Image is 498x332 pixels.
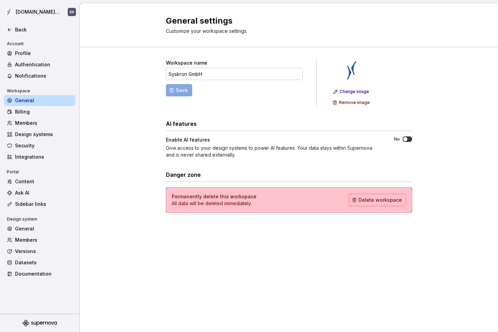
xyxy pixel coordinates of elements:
div: Portal [4,168,22,176]
a: Back [4,24,75,35]
button: Change image [331,87,372,96]
span: Delete workspace [358,197,402,203]
div: Design systems [15,131,73,138]
label: Workspace name [166,59,207,66]
a: General [4,223,75,234]
p: All data will be deleted immediately. [172,200,257,207]
div: Versions [15,248,73,255]
div: [DOMAIN_NAME] Design System [16,9,60,15]
a: Billing [4,106,75,117]
div: General [15,225,73,232]
img: cef300fc-78a0-4115-84f8-52b347f88761.png [5,8,13,16]
div: Ask AI [15,189,73,196]
div: General [15,97,73,104]
button: Remove image [330,98,373,107]
a: Content [4,176,75,187]
div: Integrations [15,154,73,160]
h3: Danger zone [166,171,201,179]
img: cef300fc-78a0-4115-84f8-52b347f88761.png [341,59,363,81]
a: Members [4,235,75,245]
div: Enable AI features [166,136,382,143]
label: No [394,136,400,142]
div: Members [15,120,73,127]
div: Design system [4,215,40,223]
button: [DOMAIN_NAME] Design SystemSK [1,4,78,19]
a: Security [4,140,75,151]
a: Sidebar links [4,199,75,210]
div: Workspace [4,87,33,95]
a: Design systems [4,129,75,140]
a: Integrations [4,151,75,162]
a: Notifications [4,70,75,81]
div: Back [15,26,73,33]
div: Content [15,178,73,185]
h3: AI features [166,120,197,128]
h4: Permanently delete this workspace [172,193,257,200]
a: Ask AI [4,187,75,198]
span: Change image [340,89,369,94]
a: Authentication [4,59,75,70]
span: Remove image [339,100,370,105]
div: Authentication [15,61,73,68]
div: Members [15,237,73,243]
button: Delete workspace [349,194,406,206]
a: Datasets [4,257,75,268]
a: Versions [4,246,75,257]
a: Documentation [4,268,75,279]
div: Datasets [15,259,73,266]
div: SK [69,9,74,15]
a: Profile [4,48,75,59]
div: Sidebar links [15,201,73,208]
a: General [4,95,75,106]
div: Give access to your design systems to power AI features. Your data stays within Supernova and is ... [166,145,382,158]
a: Members [4,118,75,129]
div: Account [4,40,26,48]
div: Security [15,142,73,149]
span: Customize your workspace settings. [166,28,248,34]
div: Profile [15,50,73,57]
svg: Supernova Logo [23,320,57,327]
div: Notifications [15,72,73,79]
h2: General settings [166,15,404,26]
div: Billing [15,108,73,115]
div: Documentation [15,270,73,277]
